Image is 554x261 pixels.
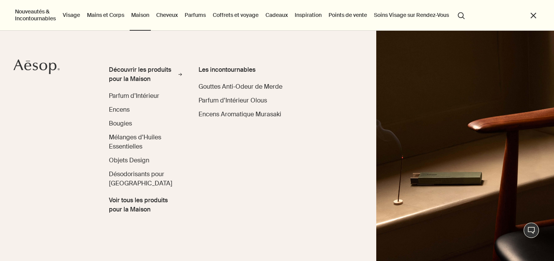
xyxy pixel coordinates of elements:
a: Aesop [13,59,60,76]
a: Coffrets et voyage [211,10,260,20]
span: Bougies [109,119,132,127]
button: Lancer une recherche [454,8,468,22]
svg: Aesop [13,59,60,74]
span: Mélanges d’Huiles Essentielles [109,133,161,150]
a: Parfum d’Intérieur Olous [199,96,267,105]
a: Encens Aromatique Murasaki [199,110,281,119]
a: Inspiration [293,10,323,20]
a: Cadeaux [264,10,289,20]
a: Maison [130,10,151,20]
a: Gouttes Anti-Odeur de Merde [199,82,282,91]
button: Points de vente [327,10,369,20]
button: Nouveautés & Incontournables [13,7,57,23]
span: Désodorisants pour Salle de Bain [109,170,172,187]
button: Chat en direct [524,223,539,238]
a: Découvrir les produits pour la Maison [109,65,182,87]
a: Mélanges d’Huiles Essentielles [109,133,182,151]
div: Découvrir les produits pour la Maison [109,65,177,84]
a: Désodorisants pour [GEOGRAPHIC_DATA] [109,170,182,188]
span: Parfum d’Intérieur [109,92,159,100]
a: Parfum d’Intérieur [109,91,159,101]
span: Encens Aromatique Murasaki [199,110,281,118]
a: Visage [61,10,82,20]
div: Les incontournables [199,65,287,74]
button: Fermer le menu [529,11,538,20]
a: Soins Visage sur Rendez-Vous [372,10,451,20]
span: Voir tous les produits pour la Maison [109,196,182,214]
span: Encens [109,106,130,114]
a: Bougies [109,119,132,128]
span: Gouttes Anti-Odeur de Merde [199,83,282,91]
a: Cheveux [155,10,179,20]
a: Encens [109,105,130,114]
a: Voir tous les produits pour la Maison [109,193,182,214]
a: Objets Design [109,156,149,165]
a: Parfums [183,10,207,20]
a: Mains et Corps [85,10,126,20]
img: Warmly lit room containing lamp and mid-century furniture. [376,31,554,261]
